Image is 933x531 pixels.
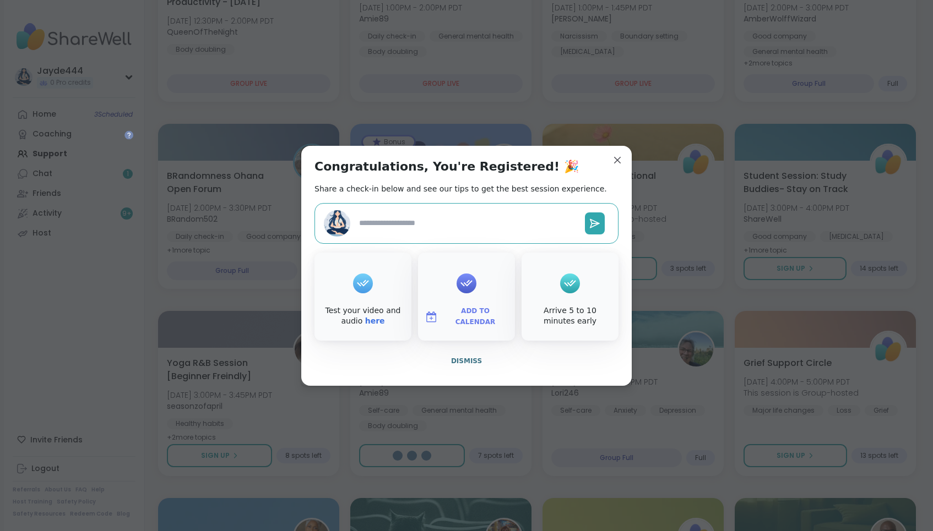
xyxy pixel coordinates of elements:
h2: Share a check-in below and see our tips to get the best session experience. [314,183,607,194]
img: ShareWell Logomark [425,310,438,324]
span: Dismiss [451,357,482,365]
button: Add to Calendar [420,305,513,329]
h1: Congratulations, You're Registered! 🎉 [314,159,579,174]
div: Arrive 5 to 10 minutes early [524,305,616,327]
img: Jayde444 [324,210,350,237]
div: Test your video and audio [317,305,409,327]
span: Add to Calendar [442,306,508,327]
iframe: Spotlight [124,130,133,139]
button: Dismiss [314,349,619,373]
a: here [365,316,385,325]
